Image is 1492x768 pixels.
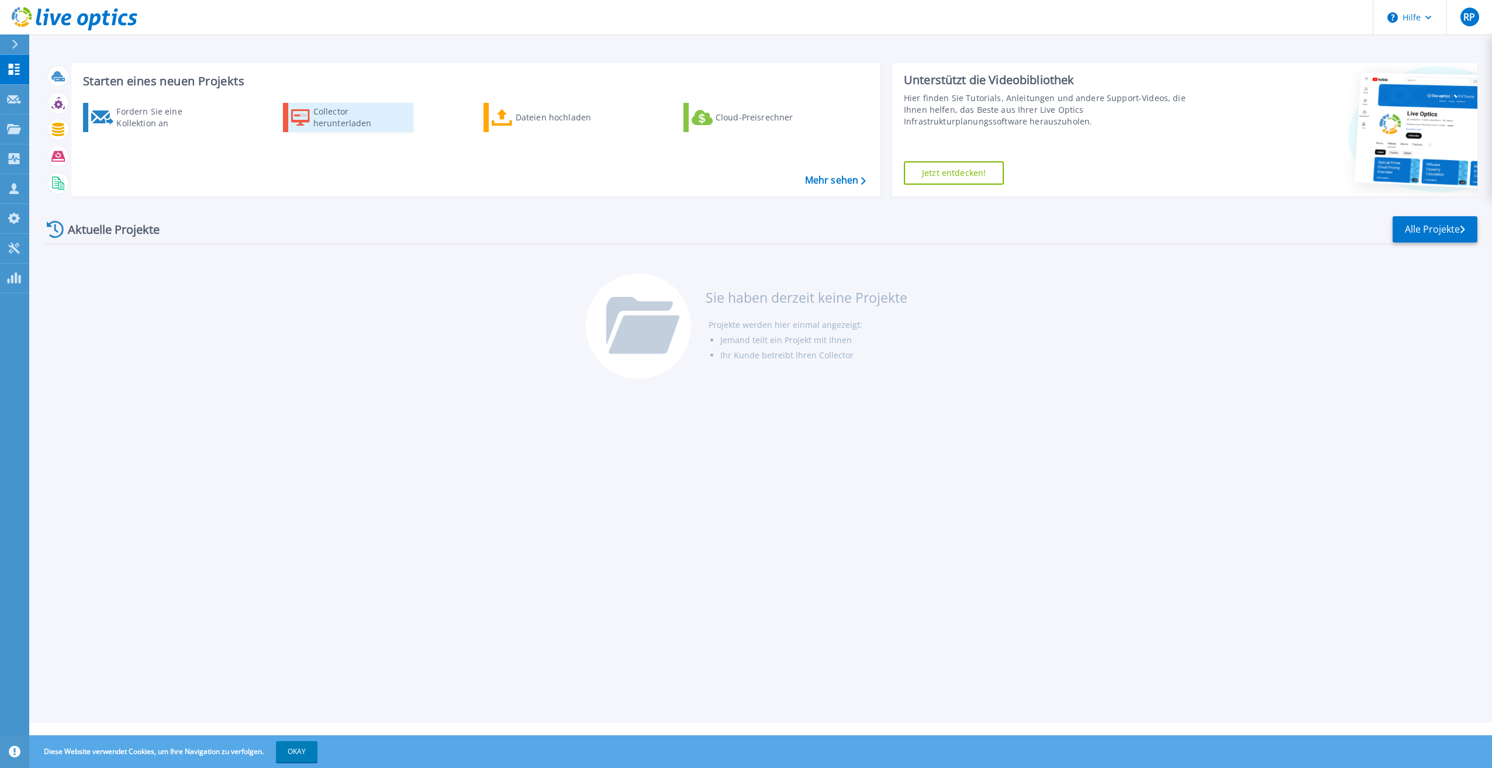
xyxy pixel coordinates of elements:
[116,106,210,129] div: Fordern Sie eine Kollektion an
[904,161,1004,185] a: Jetzt entdecken!
[716,106,809,129] div: Cloud-Preisrechner
[276,741,317,762] button: OKAY
[483,103,614,132] a: Dateien hochladen
[1405,224,1460,235] font: Alle Projekte
[706,291,907,304] h3: Sie haben derzeit keine Projekte
[805,175,866,186] a: Mehr sehen
[313,106,407,129] div: Collector herunterladen
[805,174,859,186] font: Mehr sehen
[283,103,413,132] a: Collector herunterladen
[709,317,907,333] li: Projekte werden hier einmal angezeigt:
[44,746,264,756] font: Diese Website verwendet Cookies, um Ihre Navigation zu verfolgen.
[1393,216,1477,243] a: Alle Projekte
[68,223,160,236] font: Aktuelle Projekte
[904,72,1206,88] div: Unterstützt die Videobibliothek
[720,333,907,348] li: Jemand teilt ein Projekt mit Ihnen
[904,92,1206,127] div: Hier finden Sie Tutorials, Anleitungen und andere Support-Videos, die Ihnen helfen, das Beste aus...
[720,348,907,363] li: Ihr Kunde betreibt Ihren Collector
[516,106,609,129] div: Dateien hochladen
[683,103,814,132] a: Cloud-Preisrechner
[1463,12,1475,22] span: RP
[1403,11,1421,25] font: Hilfe
[83,103,213,132] a: Fordern Sie eine Kollektion an
[83,75,865,88] h3: Starten eines neuen Projekts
